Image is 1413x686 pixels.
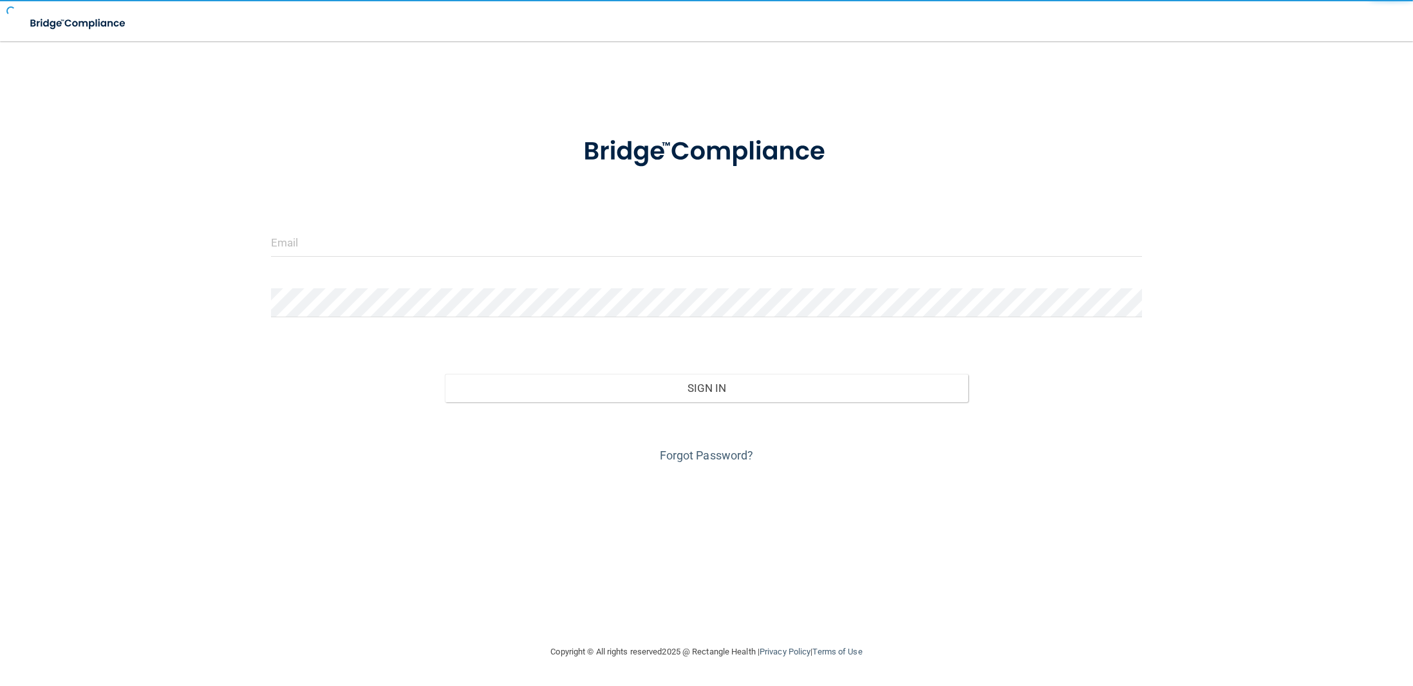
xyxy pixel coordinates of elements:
a: Forgot Password? [660,449,754,462]
div: Copyright © All rights reserved 2025 @ Rectangle Health | | [472,631,942,672]
img: bridge_compliance_login_screen.278c3ca4.svg [557,118,857,185]
button: Sign In [445,374,968,402]
img: bridge_compliance_login_screen.278c3ca4.svg [19,10,138,37]
input: Email [271,228,1143,257]
a: Terms of Use [812,647,862,656]
a: Privacy Policy [760,647,810,656]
